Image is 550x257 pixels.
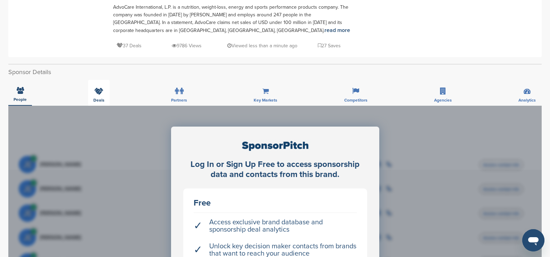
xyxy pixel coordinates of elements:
span: ✓ [194,246,202,254]
div: Free [194,199,357,207]
span: Competitors [344,98,367,102]
span: Partners [171,98,187,102]
span: Agencies [434,98,452,102]
h2: Sponsor Details [8,67,542,77]
div: AdvoCare International, L.P. is a nutrition, weight-loss, energy and sports performance products ... [113,3,356,34]
span: ✓ [194,222,202,230]
p: 9786 Views [172,41,202,50]
p: 37 Deals [117,41,142,50]
li: Access exclusive brand database and sponsorship deal analytics [194,215,357,237]
a: read more [324,27,350,34]
iframe: Button to launch messaging window [522,229,544,251]
div: Log In or Sign Up Free to access sponsorship data and contacts from this brand. [183,160,367,180]
span: People [14,97,27,102]
p: Viewed less than a minute ago [227,41,297,50]
span: Key Markets [254,98,277,102]
span: Deals [93,98,104,102]
span: Analytics [518,98,536,102]
p: 27 Saves [318,41,341,50]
